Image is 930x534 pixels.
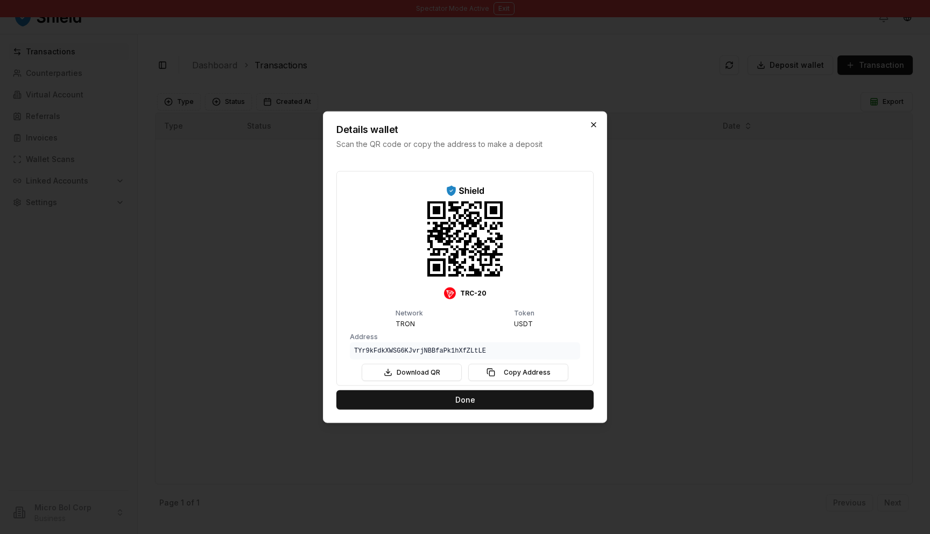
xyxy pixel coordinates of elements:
[396,319,415,328] span: TRON
[444,287,456,299] img: Tron Logo
[446,185,485,197] img: ShieldPay Logo
[396,310,423,316] p: Network
[350,333,580,340] p: Address
[460,289,487,297] span: TRC-20
[336,390,594,409] button: Done
[514,310,534,316] p: Token
[336,125,572,135] h2: Details wallet
[468,363,568,381] button: Copy Address
[514,319,533,328] span: USDT
[362,363,462,381] button: Download QR
[354,346,576,355] code: TYr9kFdkXWSG6KJvrjNBBfaPk1hXfZLtLE
[336,139,572,150] p: Scan the QR code or copy the address to make a deposit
